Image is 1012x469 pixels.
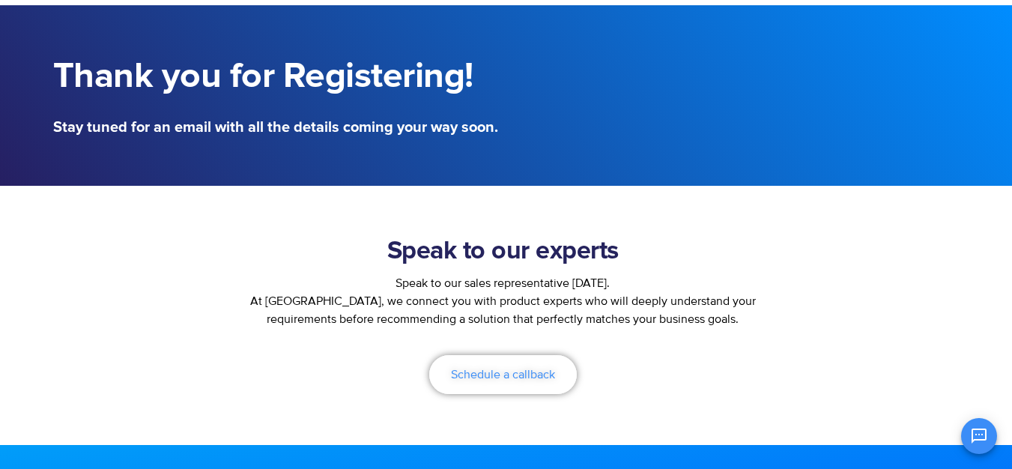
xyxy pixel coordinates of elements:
[53,120,499,135] h5: Stay tuned for an email with all the details coming your way soon.
[53,56,499,97] h1: Thank you for Registering!
[451,369,555,381] span: Schedule a callback
[961,418,997,454] button: Open chat
[237,237,769,267] h2: Speak to our experts
[429,355,577,394] a: Schedule a callback
[237,292,769,328] p: At [GEOGRAPHIC_DATA], we connect you with product experts who will deeply understand your require...
[237,274,769,292] div: Speak to our sales representative [DATE].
